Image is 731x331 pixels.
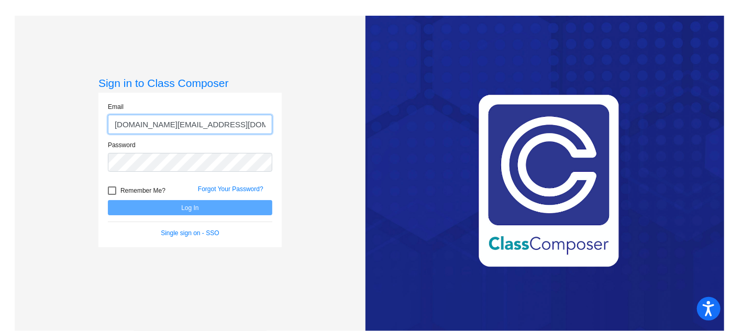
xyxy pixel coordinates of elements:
[161,229,219,237] a: Single sign on - SSO
[120,184,165,197] span: Remember Me?
[198,185,263,193] a: Forgot Your Password?
[108,102,124,112] label: Email
[108,140,136,150] label: Password
[98,76,282,90] h3: Sign in to Class Composer
[108,200,272,215] button: Log In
